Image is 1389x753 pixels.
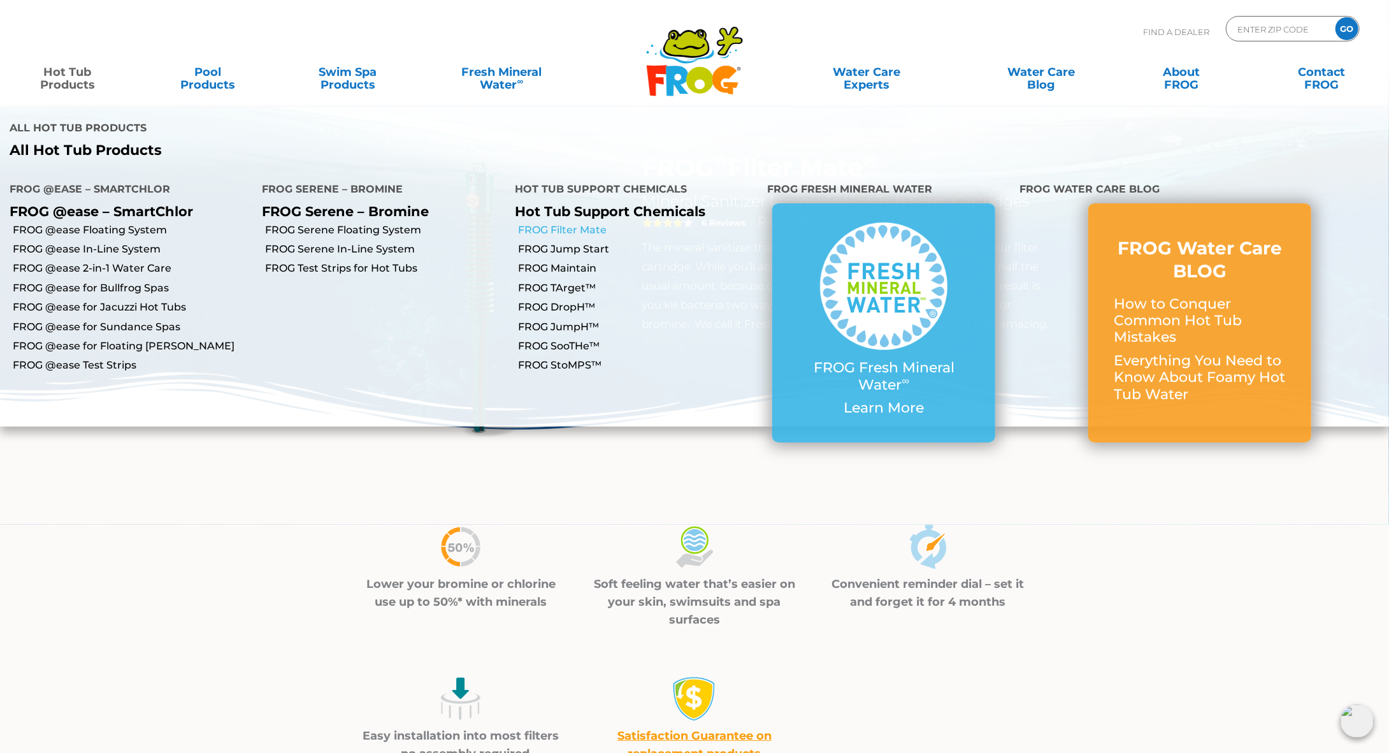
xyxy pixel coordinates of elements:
[1236,20,1322,38] input: Zip Code Form
[517,76,524,86] sup: ∞
[518,242,758,256] a: FROG Jump Start
[10,178,243,203] h4: FROG @ease – SmartChlor
[515,178,748,203] h4: Hot Tub Support Chemicals
[1114,237,1286,409] a: FROG Water Care BLOG How to Conquer Common Hot Tub Mistakes Everything You Need to Know About Foa...
[13,281,252,295] a: FROG @ease for Bullfrog Spas
[360,575,562,611] p: Lower your bromine or chlorine use up to 50%* with minerals
[1127,59,1236,85] a: AboutFROG
[1341,705,1374,738] img: openIcon
[438,676,483,721] img: icon-easy-install
[1335,17,1358,40] input: GO
[906,525,951,569] img: icon-set-and-forget
[672,676,717,721] img: money-back1-small
[153,59,262,85] a: PoolProducts
[672,525,717,569] img: icon-soft-feeling
[518,339,758,353] a: FROG SooTHe™
[265,242,505,256] a: FROG Serene In-Line System
[518,358,758,372] a: FROG StoMPS™
[798,223,970,423] a: FROG Fresh Mineral Water∞ Learn More
[798,400,970,416] p: Learn More
[13,242,252,256] a: FROG @ease In-Line System
[902,374,910,387] sup: ∞
[518,223,758,237] a: FROG Filter Mate
[798,360,970,393] p: FROG Fresh Mineral Water
[10,142,685,159] a: All Hot Tub Products
[13,339,252,353] a: FROG @ease for Floating [PERSON_NAME]
[1114,296,1286,346] p: How to Conquer Common Hot Tub Mistakes
[518,320,758,334] a: FROG JumpH™
[594,575,796,629] p: Soft feeling water that’s easier on your skin, swimsuits and spa surfaces
[1114,353,1286,403] p: Everything You Need to Know About Foamy Hot Tub Water
[262,203,495,219] p: FROG Serene – Bromine
[433,59,570,85] a: Fresh MineralWater∞
[265,223,505,237] a: FROG Serene Floating System
[518,300,758,314] a: FROG DropH™
[778,59,955,85] a: Water CareExperts
[518,261,758,275] a: FROG Maintain
[10,117,685,142] h4: All Hot Tub Products
[518,281,758,295] a: FROG TArget™
[10,203,243,219] p: FROG @ease – SmartChlor
[767,178,1000,203] h4: FROG Fresh Mineral Water
[293,59,402,85] a: Swim SpaProducts
[13,223,252,237] a: FROG @ease Floating System
[827,575,1029,611] p: Convenient reminder dial – set it and forget it for 4 months
[13,358,252,372] a: FROG @ease Test Strips
[1143,16,1209,48] p: Find A Dealer
[262,178,495,203] h4: FROG Serene – Bromine
[13,320,252,334] a: FROG @ease for Sundance Spas
[265,261,505,275] a: FROG Test Strips for Hot Tubs
[13,261,252,275] a: FROG @ease 2-in-1 Water Care
[1267,59,1376,85] a: ContactFROG
[13,300,252,314] a: FROG @ease for Jacuzzi Hot Tubs
[515,203,705,219] a: Hot Tub Support Chemicals
[13,59,122,85] a: Hot TubProducts
[1020,178,1380,203] h4: FROG Water Care Blog
[1114,237,1286,283] h3: FROG Water Care BLOG
[438,525,483,569] img: icon-50percent-less
[987,59,1096,85] a: Water CareBlog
